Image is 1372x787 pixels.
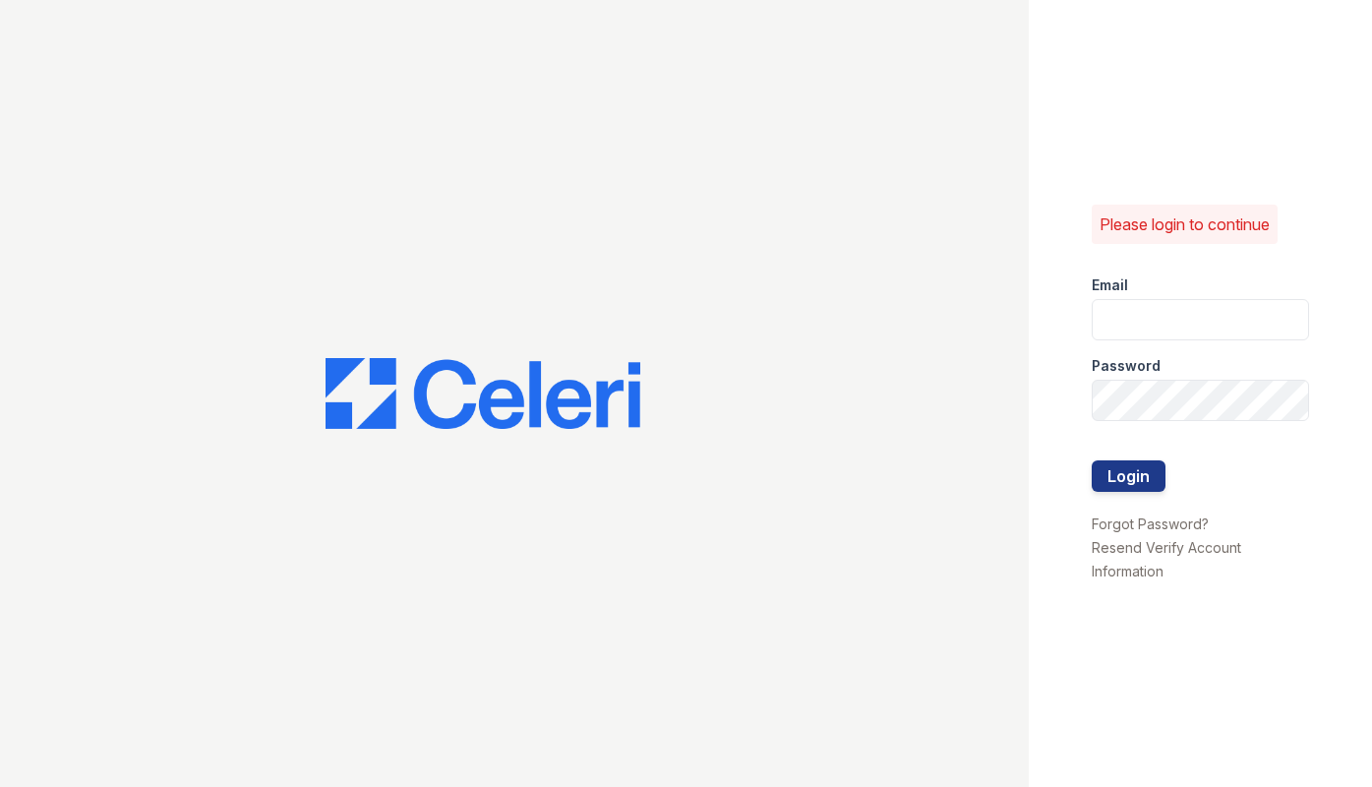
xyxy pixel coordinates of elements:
[1092,275,1128,295] label: Email
[1100,212,1270,236] p: Please login to continue
[1092,356,1161,376] label: Password
[1092,539,1241,579] a: Resend Verify Account Information
[1092,515,1209,532] a: Forgot Password?
[1092,460,1165,492] button: Login
[326,358,640,429] img: CE_Logo_Blue-a8612792a0a2168367f1c8372b55b34899dd931a85d93a1a3d3e32e68fde9ad4.png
